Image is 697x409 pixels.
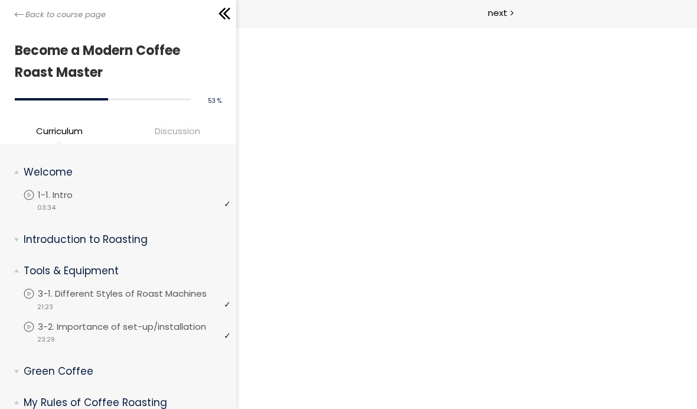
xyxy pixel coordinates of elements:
span: 21:23 [37,302,53,312]
span: 53 % [208,96,222,105]
p: Introduction to Roasting [24,232,222,247]
span: Back to course page [25,9,106,21]
span: Curriculum [36,124,83,138]
span: 23:29 [37,335,55,345]
p: 3-2. Importance of set-up/installation [38,320,230,333]
p: Green Coffee [24,364,222,379]
h1: Become a Modern Coffee Roast Master [15,40,216,84]
p: 3-1. Different Styles of Roast Machines [38,287,230,300]
span: next [488,6,507,20]
p: Welcome [24,165,222,180]
a: Back to course page [15,9,106,21]
span: Discussion [121,124,233,138]
p: Tools & Equipment [24,264,222,278]
p: 1-1. Intro [38,189,96,202]
span: 03:34 [37,203,56,213]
